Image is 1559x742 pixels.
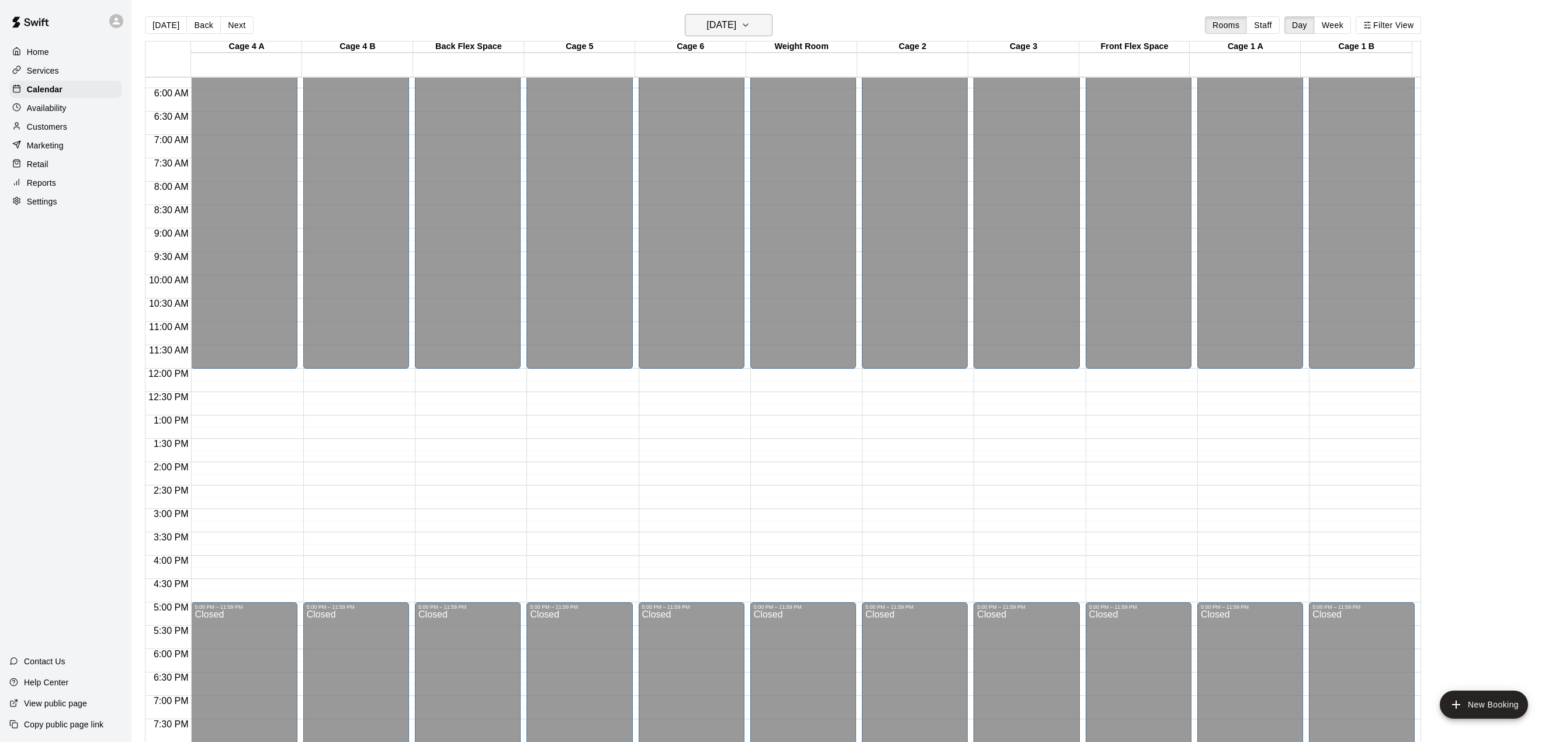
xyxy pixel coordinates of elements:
a: Home [9,43,122,61]
button: Next [220,16,253,34]
span: 6:00 PM [151,649,192,659]
div: Cage 6 [635,41,746,53]
span: 8:30 AM [151,205,192,215]
div: Weight Room [746,41,857,53]
div: Cage 1 A [1190,41,1301,53]
span: 5:00 PM [151,602,192,612]
span: 11:30 AM [146,345,192,355]
div: Cage 4 B [302,41,413,53]
span: 9:00 AM [151,228,192,238]
a: Availability [9,99,122,117]
a: Settings [9,193,122,210]
button: Filter View [1356,16,1421,34]
span: 11:00 AM [146,322,192,332]
p: Availability [27,102,67,114]
p: Settings [27,196,57,207]
span: 1:30 PM [151,439,192,449]
span: 2:00 PM [151,462,192,472]
div: Front Flex Space [1079,41,1190,53]
h6: [DATE] [706,17,736,33]
p: Reports [27,177,56,189]
span: 12:30 PM [145,392,191,402]
p: Contact Us [24,656,65,667]
a: Customers [9,118,122,136]
span: 10:00 AM [146,275,192,285]
button: Staff [1246,16,1280,34]
p: Customers [27,121,67,133]
div: 5:00 PM – 11:59 PM [1089,604,1188,610]
div: Cage 5 [524,41,635,53]
div: Cage 3 [968,41,1079,53]
span: 7:30 PM [151,719,192,729]
a: Retail [9,155,122,173]
span: 12:00 PM [145,369,191,379]
span: 8:00 AM [151,182,192,192]
span: 3:30 PM [151,532,192,542]
p: Home [27,46,49,58]
a: Marketing [9,137,122,154]
span: 7:00 AM [151,135,192,145]
p: Services [27,65,59,77]
button: [DATE] [685,14,772,36]
p: View public page [24,698,87,709]
a: Calendar [9,81,122,98]
span: 5:30 PM [151,626,192,636]
span: 6:30 AM [151,112,192,122]
span: 1:00 PM [151,415,192,425]
div: 5:00 PM – 11:59 PM [754,604,853,610]
div: Cage 1 B [1301,41,1412,53]
span: 10:30 AM [146,299,192,308]
span: 6:00 AM [151,88,192,98]
div: Back Flex Space [413,41,524,53]
button: [DATE] [145,16,187,34]
span: 2:30 PM [151,486,192,495]
p: Marketing [27,140,64,151]
div: 5:00 PM – 11:59 PM [307,604,406,610]
span: 6:30 PM [151,672,192,682]
p: Calendar [27,84,63,95]
span: 4:00 PM [151,556,192,566]
div: 5:00 PM – 11:59 PM [530,604,629,610]
div: 5:00 PM – 11:59 PM [1201,604,1300,610]
div: Cage 2 [857,41,968,53]
div: 5:00 PM – 11:59 PM [642,604,741,610]
span: 9:30 AM [151,252,192,262]
button: Back [186,16,221,34]
button: Day [1284,16,1315,34]
button: Rooms [1205,16,1247,34]
span: 7:30 AM [151,158,192,168]
p: Retail [27,158,48,170]
div: 5:00 PM – 11:59 PM [195,604,293,610]
span: 7:00 PM [151,696,192,706]
div: Cage 4 A [191,41,302,53]
span: 4:30 PM [151,579,192,589]
div: 5:00 PM – 11:59 PM [977,604,1076,610]
div: 5:00 PM – 11:59 PM [865,604,964,610]
a: Reports [9,174,122,192]
p: Help Center [24,677,68,688]
p: Copy public page link [24,719,103,730]
div: 5:00 PM – 11:59 PM [1312,604,1411,610]
a: Services [9,62,122,79]
span: 3:00 PM [151,509,192,519]
div: 5:00 PM – 11:59 PM [418,604,517,610]
button: Week [1314,16,1351,34]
